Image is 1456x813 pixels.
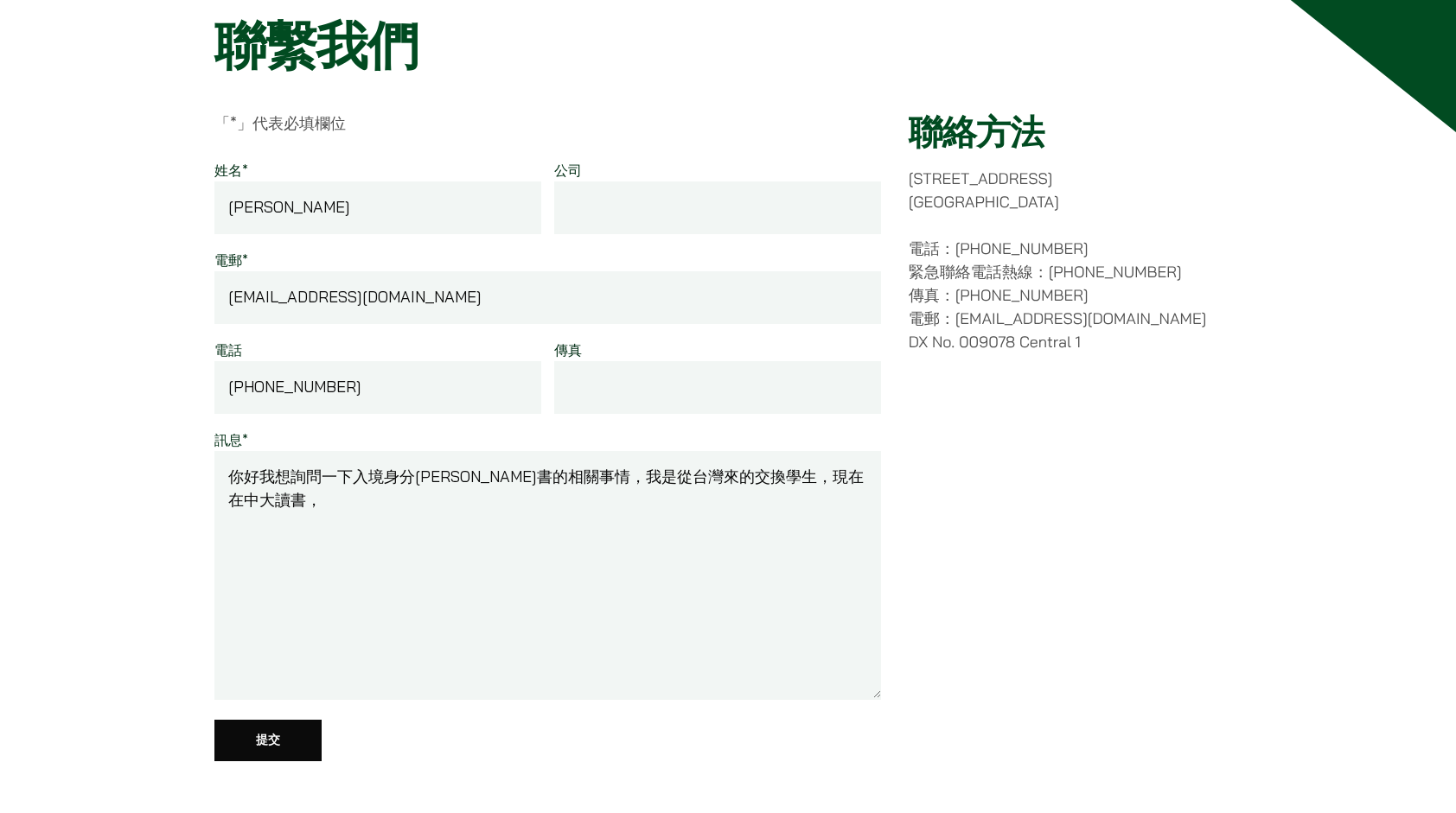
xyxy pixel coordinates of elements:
p: 電話：[PHONE_NUMBER] 緊急聯絡電話熱線：[PHONE_NUMBER] 傳真：[PHONE_NUMBER] 電郵：[EMAIL_ADDRESS][DOMAIN_NAME] DX No... [909,237,1242,353]
label: 傳真 [554,341,582,359]
label: 姓名 [214,162,248,179]
label: 訊息 [214,431,248,448]
h2: 聯絡方法 [909,111,1242,153]
p: [STREET_ADDRESS] [GEOGRAPHIC_DATA] [909,167,1242,213]
p: 「 」代表必填欄位 [214,111,881,135]
label: 公司 [554,162,582,179]
h1: 聯繫我們 [214,15,1242,77]
label: 電郵 [214,251,248,269]
label: 電話 [214,341,242,359]
input: 提交 [214,720,322,761]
